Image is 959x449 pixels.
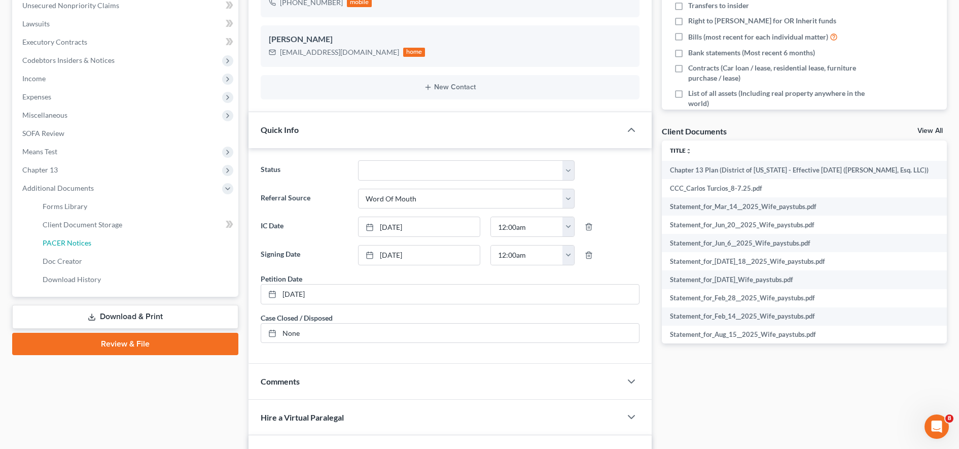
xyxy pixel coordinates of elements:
[662,216,949,234] td: Statement_for_Jun_20__2025_Wife_paystubs.pdf
[22,1,119,10] span: Unsecured Nonpriority Claims
[22,74,46,83] span: Income
[261,273,302,284] div: Petition Date
[945,415,953,423] span: 8
[256,245,353,265] label: Signing Date
[261,313,333,323] div: Case Closed / Disposed
[688,16,836,26] span: Right to [PERSON_NAME] for OR Inherit funds
[491,246,563,265] input: -- : --
[22,38,87,46] span: Executory Contracts
[662,326,949,344] td: Statement_for_Aug_15__2025_Wife_paystubs.pdf
[22,165,58,174] span: Chapter 13
[688,88,867,109] span: List of all assets (Including real property anywhere in the world)
[12,333,238,355] a: Review & File
[256,160,353,181] label: Status
[43,257,82,265] span: Doc Creator
[359,246,480,265] a: [DATE]
[688,1,749,11] span: Transfers to insider
[662,289,949,307] td: Statement_for_Feb_28__2025_Wife_paystubs.pdf
[688,48,815,58] span: Bank statements (Most recent 6 months)
[43,275,101,284] span: Download History
[14,33,238,51] a: Executory Contracts
[688,63,867,83] span: Contracts (Car loan / lease, residential lease, furniture purchase / lease)
[269,33,631,46] div: [PERSON_NAME]
[34,252,238,270] a: Doc Creator
[662,161,949,179] td: Chapter 13 Plan (District of [US_STATE] - Effective [DATE] ([PERSON_NAME], Esq. LLC))
[359,217,480,236] a: [DATE]
[925,415,949,439] iframe: Intercom live chat
[662,179,949,197] td: CCC_Carlos Turcios_8-7.25.pdf
[261,285,639,304] a: [DATE]
[662,126,727,136] div: Client Documents
[34,197,238,216] a: Forms Library
[43,238,91,247] span: PACER Notices
[662,234,949,252] td: Statement_for_Jun_6__2025_Wife_paystubs.pdf
[34,216,238,234] a: Client Document Storage
[261,125,299,134] span: Quick Info
[14,15,238,33] a: Lawsuits
[403,48,425,57] div: home
[670,147,692,154] a: Titleunfold_more
[662,252,949,270] td: Statement_for_[DATE]_18__2025_Wife_paystubs.pdf
[917,127,943,134] a: View All
[22,111,67,119] span: Miscellaneous
[662,307,949,326] td: Statement_for_Feb_14__2025_Wife_paystubs.pdf
[662,270,949,289] td: Statement_for_[DATE]_Wife_paystubs.pdf
[22,92,51,101] span: Expenses
[686,148,692,154] i: unfold_more
[22,147,57,156] span: Means Test
[256,189,353,209] label: Referral Source
[14,124,238,143] a: SOFA Review
[12,305,238,329] a: Download & Print
[256,217,353,237] label: IC Date
[662,197,949,216] td: Statement_for_Mar_14__2025_Wife_paystubs.pdf
[43,220,122,229] span: Client Document Storage
[22,184,94,192] span: Additional Documents
[261,376,300,386] span: Comments
[22,56,115,64] span: Codebtors Insiders & Notices
[269,83,631,91] button: New Contact
[22,19,50,28] span: Lawsuits
[688,32,828,42] span: Bills (most recent for each individual matter)
[261,412,344,422] span: Hire a Virtual Paralegal
[280,47,399,57] div: [EMAIL_ADDRESS][DOMAIN_NAME]
[261,324,639,343] a: None
[34,234,238,252] a: PACER Notices
[43,202,87,211] span: Forms Library
[22,129,64,137] span: SOFA Review
[34,270,238,289] a: Download History
[491,217,563,236] input: -- : --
